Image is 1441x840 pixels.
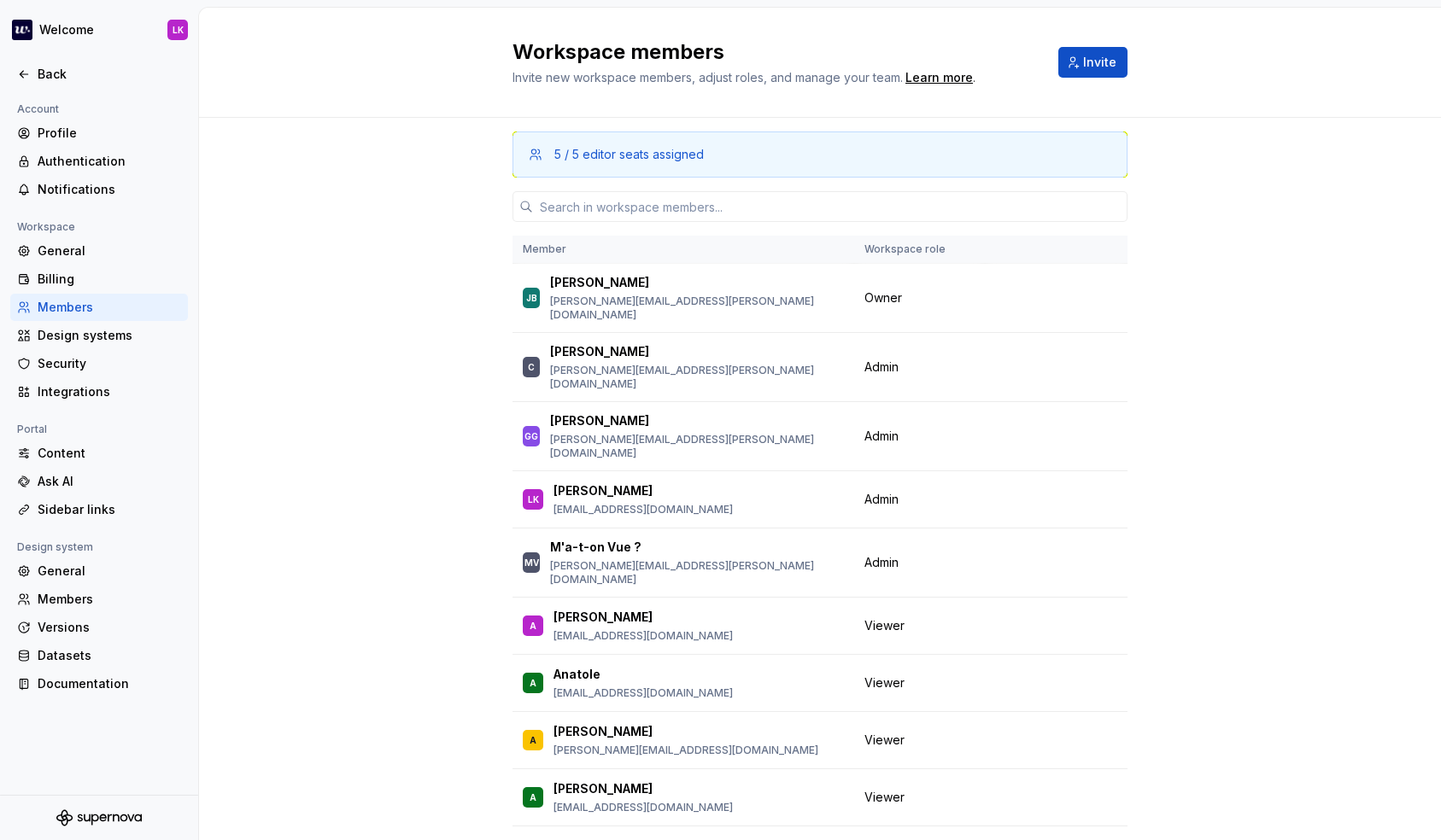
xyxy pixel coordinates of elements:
[10,217,82,237] div: Workspace
[38,242,181,260] div: General
[864,732,905,749] span: Viewer
[554,801,733,814] p: [EMAIL_ADDRESS][DOMAIN_NAME]
[554,686,733,700] p: [EMAIL_ADDRESS][DOMAIN_NAME]
[38,181,181,198] div: Notifications
[530,674,536,691] div: A
[10,537,100,557] div: Design system
[528,491,539,508] div: LK
[513,70,903,85] span: Invite new workspace members, adjust roles, and manage your team.
[524,428,538,445] div: GG
[10,176,188,203] a: Notifications
[526,289,537,306] div: JB
[10,440,188,467] a: Content
[38,153,181,170] div: Authentication
[550,433,844,460] p: [PERSON_NAME][EMAIL_ADDRESS][PERSON_NAME][DOMAIN_NAME]
[864,554,899,571] span: Admin
[38,445,181,462] div: Content
[903,72,975,85] span: .
[38,66,181,83] div: Back
[10,61,188,88] a: Back
[864,789,905,806] span: Viewer
[10,265,188,293] a: Billing
[173,23,184,37] div: LK
[550,559,844,586] p: [PERSON_NAME][EMAIL_ADDRESS][PERSON_NAME][DOMAIN_NAME]
[554,503,733,516] p: [EMAIL_ADDRESS][DOMAIN_NAME]
[554,482,653,499] p: [PERSON_NAME]
[550,343,649,360] p: [PERSON_NAME]
[10,378,188,405] a: Integrations
[864,617,905,634] span: Viewer
[10,350,188,377] a: Security
[38,327,181,344] div: Design systems
[554,780,653,797] p: [PERSON_NAME]
[10,148,188,175] a: Authentication
[38,125,181,142] div: Profile
[10,586,188,613] a: Members
[38,271,181,288] div: Billing
[530,617,536,634] div: A
[864,428,899,445] span: Admin
[56,809,142,826] svg: Supernova Logo
[12,20,32,40] img: 605a6a57-6d48-4b1b-b82b-b0bc8b12f237.png
[10,557,188,585] a: General
[38,563,181,580] div: General
[10,419,54,440] div: Portal
[905,69,973,86] a: Learn more
[854,236,985,264] th: Workspace role
[550,412,649,429] p: [PERSON_NAME]
[38,501,181,518] div: Sidebar links
[864,289,902,306] span: Owner
[39,21,94,38] div: Welcome
[533,191,1128,222] input: Search in workspace members...
[864,491,899,508] span: Admin
[10,322,188,349] a: Design systems
[10,468,188,495] a: Ask AI
[864,359,899,376] span: Admin
[38,383,181,400] div: Integrations
[38,591,181,608] div: Members
[38,355,181,372] div: Security
[1083,54,1116,71] span: Invite
[513,236,854,264] th: Member
[10,120,188,147] a: Profile
[10,294,188,321] a: Members
[554,666,600,683] p: Anatole
[38,473,181,490] div: Ask AI
[530,789,536,806] div: A
[550,274,649,291] p: [PERSON_NAME]
[10,670,188,697] a: Documentation
[38,619,181,636] div: Versions
[10,642,188,669] a: Datasets
[528,359,535,376] div: C
[38,675,181,692] div: Documentation
[550,364,844,391] p: [PERSON_NAME][EMAIL_ADDRESS][PERSON_NAME][DOMAIN_NAME]
[10,237,188,265] a: General
[550,295,844,322] p: [PERSON_NAME][EMAIL_ADDRESS][PERSON_NAME][DOMAIN_NAME]
[554,744,818,757] p: [PERSON_NAME][EMAIL_ADDRESS][DOMAIN_NAME]
[1058,47,1128,78] button: Invite
[10,496,188,523] a: Sidebar links
[554,609,653,626] p: [PERSON_NAME]
[554,629,733,643] p: [EMAIL_ADDRESS][DOMAIN_NAME]
[554,723,653,740] p: [PERSON_NAME]
[10,614,188,641] a: Versions
[3,11,195,49] button: WelcomeLK
[38,647,181,664] div: Datasets
[38,299,181,316] div: Members
[530,732,536,749] div: A
[513,38,1038,66] h2: Workspace members
[524,554,539,571] div: MV
[10,99,66,120] div: Account
[554,146,704,163] div: 5 / 5 editor seats assigned
[864,674,905,691] span: Viewer
[550,539,641,556] p: M'a-t-on Vue ?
